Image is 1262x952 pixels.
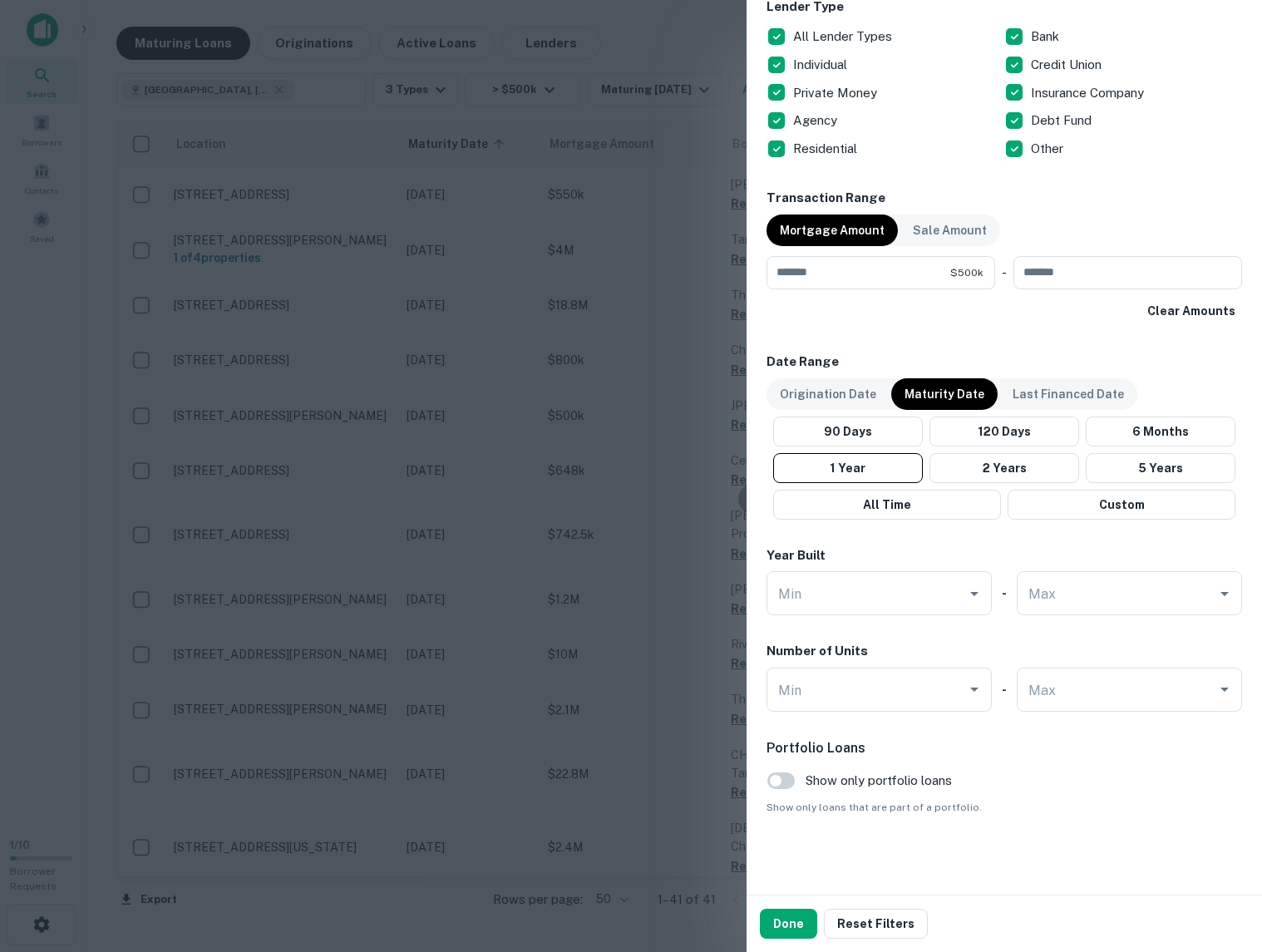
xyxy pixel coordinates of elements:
[1031,83,1147,103] p: Insurance Company
[905,385,984,403] p: Maturity Date
[929,417,1079,446] button: 120 Days
[1213,678,1236,701] button: Open
[1213,582,1236,605] button: Open
[793,27,895,47] p: All Lender Types
[1141,296,1242,326] button: Clear Amounts
[793,83,880,103] p: Private Money
[1013,385,1124,403] p: Last Financed Date
[773,417,923,446] button: 90 Days
[767,800,1242,815] span: Show only loans that are part of a portfolio.
[793,55,850,75] p: Individual
[767,353,1242,372] h6: Date Range
[760,909,817,939] button: Done
[1179,819,1262,899] iframe: Chat Widget
[773,453,923,483] button: 1 Year
[1002,256,1007,289] div: -
[1002,680,1007,699] h6: -
[1002,584,1007,603] h6: -
[1008,490,1235,520] button: Custom
[1086,453,1235,483] button: 5 Years
[929,453,1079,483] button: 2 Years
[1031,111,1095,131] p: Debt Fund
[780,385,876,403] p: Origination Date
[913,221,987,239] p: Sale Amount
[1031,27,1062,47] p: Bank
[767,642,868,661] h6: Number of Units
[824,909,928,939] button: Reset Filters
[950,265,983,280] span: $500k
[780,221,885,239] p: Mortgage Amount
[767,189,1242,208] h6: Transaction Range
[1031,55,1105,75] p: Credit Union
[767,738,1242,758] h6: Portfolio Loans
[963,582,986,605] button: Open
[806,771,952,791] span: Show only portfolio loans
[773,490,1001,520] button: All Time
[793,139,860,159] p: Residential
[793,111,841,131] p: Agency
[1031,139,1067,159] p: Other
[767,546,826,565] h6: Year Built
[1086,417,1235,446] button: 6 Months
[963,678,986,701] button: Open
